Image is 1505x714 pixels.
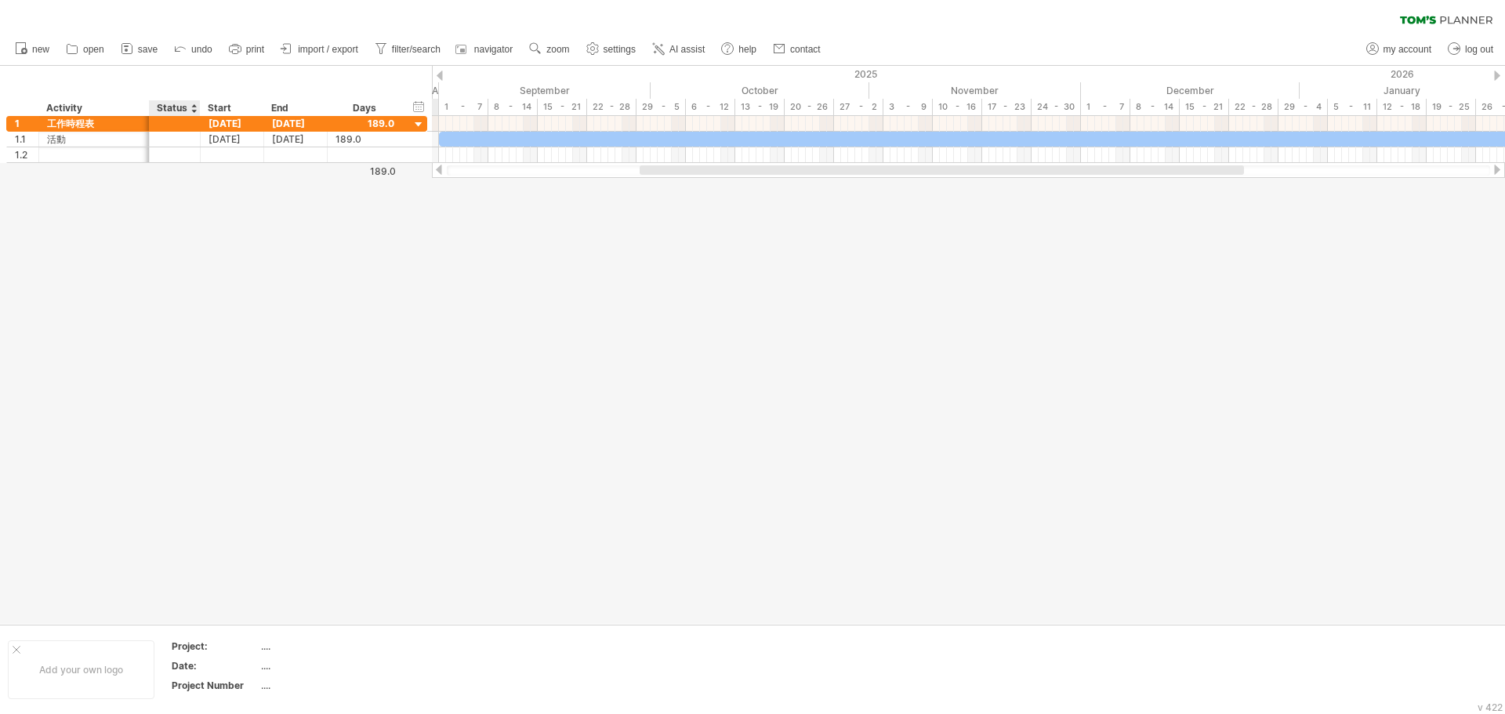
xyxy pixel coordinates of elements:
div: .... [261,640,393,653]
a: filter/search [371,39,445,60]
span: navigator [474,44,513,55]
div: 工作時程表 [47,116,141,131]
div: November 2025 [869,82,1081,99]
div: 12 - 18 [1377,99,1427,115]
span: print [246,44,264,55]
div: 189.0 [335,132,394,147]
div: Add your own logo [8,640,154,699]
div: 1 - 7 [1081,99,1130,115]
div: [DATE] [201,132,264,147]
div: v 422 [1478,701,1503,713]
div: December 2025 [1081,82,1300,99]
div: .... [261,659,393,672]
div: End [271,100,318,116]
div: 5 - 11 [1328,99,1377,115]
a: open [62,39,109,60]
span: contact [790,44,821,55]
div: Status [157,100,191,116]
div: 1 - 7 [439,99,488,115]
a: print [225,39,269,60]
div: 1.2 [15,147,38,162]
span: undo [191,44,212,55]
a: my account [1362,39,1436,60]
div: [DATE] [264,132,328,147]
span: save [138,44,158,55]
a: help [717,39,761,60]
span: log out [1465,44,1493,55]
div: [DATE] [201,116,264,131]
div: Project: [172,640,258,653]
div: 29 - 4 [1278,99,1328,115]
div: Project Number [172,679,258,692]
a: save [117,39,162,60]
div: 20 - 26 [785,99,834,115]
div: 19 - 25 [1427,99,1476,115]
div: 13 - 19 [735,99,785,115]
div: 189.0 [328,165,396,177]
span: zoom [546,44,569,55]
a: AI assist [648,39,709,60]
span: filter/search [392,44,441,55]
div: 22 - 28 [587,99,636,115]
div: 3 - 9 [883,99,933,115]
div: .... [261,679,393,692]
a: zoom [525,39,574,60]
div: 活動 [47,132,141,147]
div: 6 - 12 [686,99,735,115]
div: 15 - 21 [538,99,587,115]
span: my account [1384,44,1431,55]
div: Start [208,100,255,116]
a: contact [769,39,825,60]
div: 1.1 [15,132,38,147]
a: navigator [453,39,517,60]
div: Date: [172,659,258,672]
span: help [738,44,756,55]
div: 24 - 30 [1032,99,1081,115]
a: import / export [277,39,363,60]
div: October 2025 [651,82,869,99]
div: 17 - 23 [982,99,1032,115]
div: September 2025 [439,82,651,99]
span: open [83,44,104,55]
div: Days [327,100,401,116]
div: Activity [46,100,140,116]
div: 22 - 28 [1229,99,1278,115]
a: undo [170,39,217,60]
span: new [32,44,49,55]
div: 27 - 2 [834,99,883,115]
div: 8 - 14 [1130,99,1180,115]
div: [DATE] [264,116,328,131]
span: settings [604,44,636,55]
div: 15 - 21 [1180,99,1229,115]
span: AI assist [669,44,705,55]
div: 8 - 14 [488,99,538,115]
span: import / export [298,44,358,55]
a: settings [582,39,640,60]
div: 29 - 5 [636,99,686,115]
div: 10 - 16 [933,99,982,115]
div: 1 [15,116,38,131]
a: log out [1444,39,1498,60]
a: new [11,39,54,60]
